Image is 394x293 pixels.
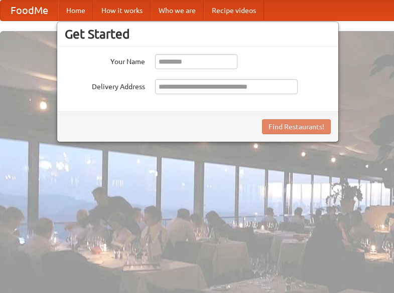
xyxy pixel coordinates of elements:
[65,79,145,92] label: Delivery Address
[1,1,58,21] a: FoodMe
[93,1,151,21] a: How it works
[65,54,145,67] label: Your Name
[204,1,264,21] a: Recipe videos
[151,1,204,21] a: Who we are
[58,1,93,21] a: Home
[262,119,331,134] button: Find Restaurants!
[65,27,331,42] h3: Get Started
